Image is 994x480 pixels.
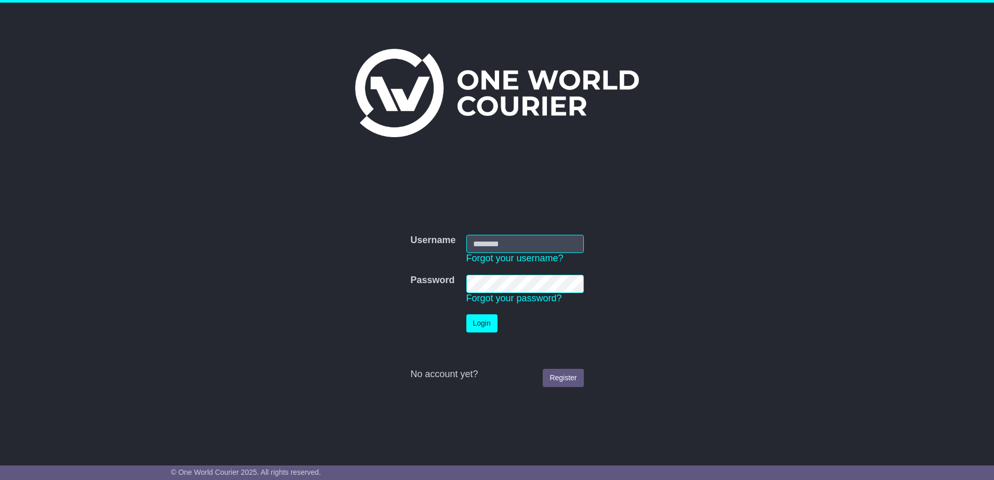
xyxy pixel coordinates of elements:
div: No account yet? [410,369,583,380]
a: Forgot your password? [466,293,562,303]
button: Login [466,314,498,332]
label: Username [410,235,455,246]
img: One World [355,49,639,137]
a: Register [543,369,583,387]
span: © One World Courier 2025. All rights reserved. [171,468,321,476]
label: Password [410,275,454,286]
a: Forgot your username? [466,253,564,263]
